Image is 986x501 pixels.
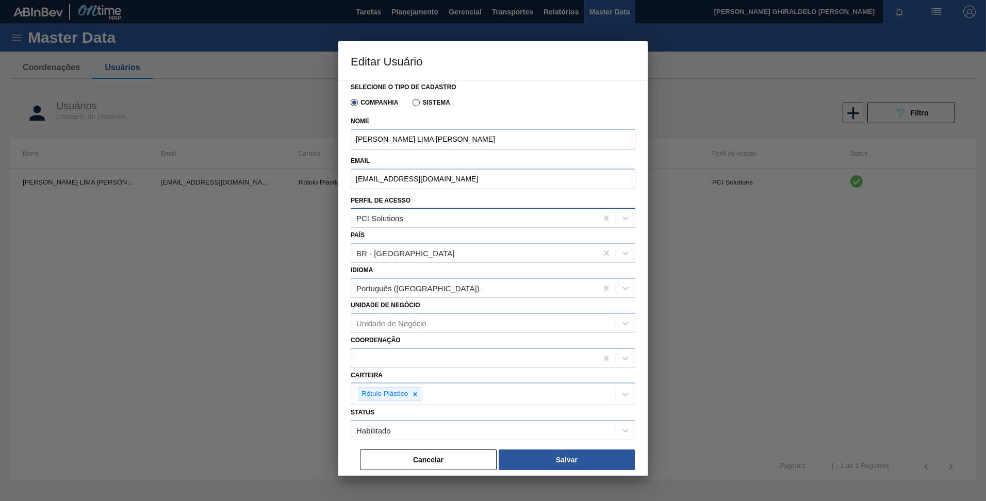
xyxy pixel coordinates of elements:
[356,283,480,292] div: Português ([GEOGRAPHIC_DATA])
[499,449,635,470] button: Salvar
[338,41,648,80] h3: Editar Usuário
[360,449,497,470] button: Cancelar
[356,214,403,223] div: PCI Solutions
[351,372,383,379] label: Carteira
[351,231,365,239] label: País
[351,114,635,129] label: Nome
[351,154,635,169] label: Email
[351,409,374,416] label: Status
[351,337,401,344] label: Coordenação
[356,426,391,435] div: Habilitado
[356,319,426,327] div: Unidade de Negócio
[358,388,409,400] div: Rótulo Plástico
[351,302,420,309] label: Unidade de Negócio
[351,197,410,204] label: Perfil de Acesso
[351,266,373,274] label: Idioma
[351,83,456,91] label: Selecione o tipo de cadastro
[413,99,450,106] label: Sistema
[351,99,398,106] label: Companhia
[356,249,454,258] div: BR - [GEOGRAPHIC_DATA]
